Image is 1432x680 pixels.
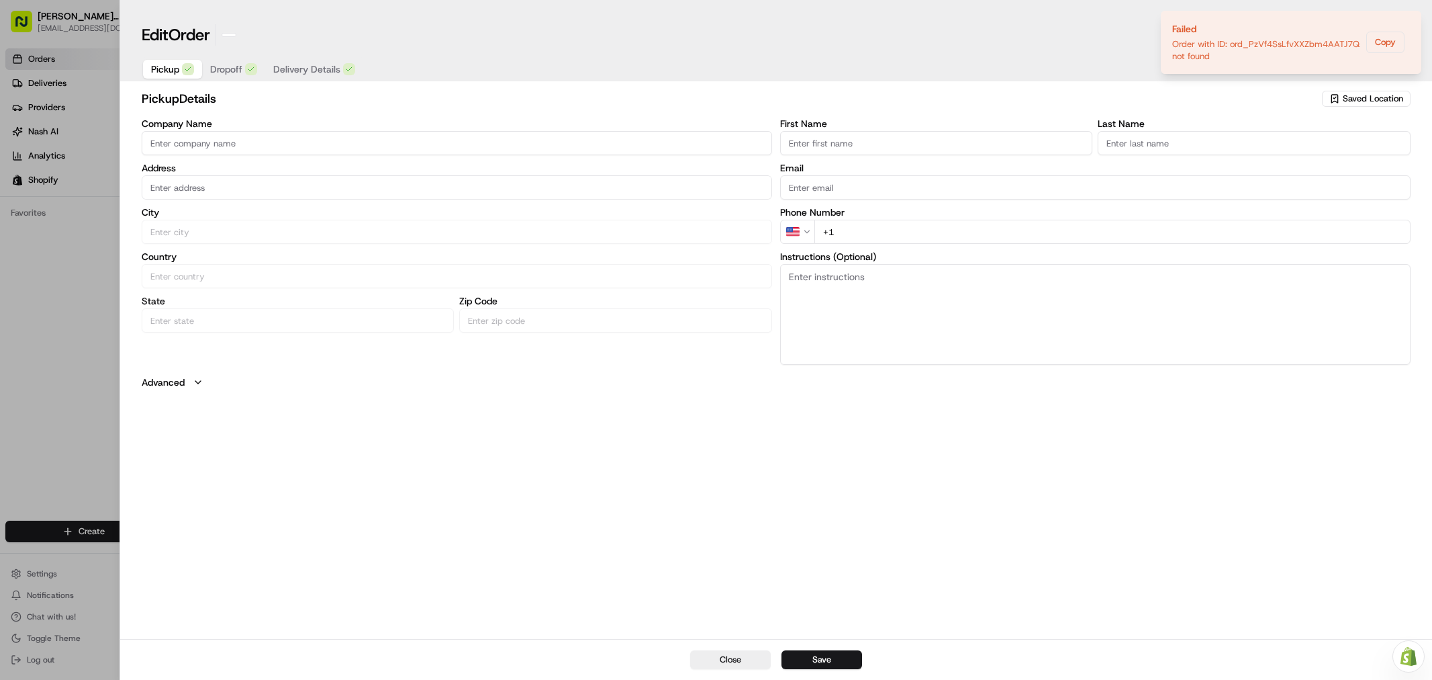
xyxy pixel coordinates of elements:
label: Zip Code [459,296,772,306]
button: Advanced [142,376,1411,389]
label: Company Name [142,119,772,128]
label: Instructions (Optional) [780,252,1411,261]
input: Enter first name [780,131,1093,155]
input: Enter country [142,264,772,288]
input: Enter email [780,175,1411,200]
label: State [142,296,455,306]
label: Address [142,163,772,173]
label: First Name [780,119,1093,128]
span: Order [169,24,210,46]
button: Saved Location [1322,89,1411,108]
input: Enter company name [142,131,772,155]
span: Dropoff [210,62,242,76]
input: Enter zip code [459,308,772,333]
h2: pickup Details [142,89,1319,108]
label: Country [142,252,772,261]
label: Phone Number [780,208,1411,217]
div: Order with ID: ord_PzVf4SsLfvXXZbm4AATJ7Q not found [1172,38,1361,62]
input: Enter phone number [814,220,1411,244]
input: Enter address [142,175,772,200]
input: Enter city [142,220,772,244]
input: Enter state [142,308,455,333]
div: Failed [1172,22,1361,36]
label: City [142,208,772,217]
button: Copy [1366,32,1404,53]
button: Save [781,650,862,669]
span: Delivery Details [273,62,340,76]
button: Close [690,650,771,669]
span: Saved Location [1343,93,1403,105]
h1: Edit [142,24,210,46]
label: Last Name [1098,119,1411,128]
label: Email [780,163,1411,173]
input: Enter last name [1098,131,1411,155]
span: Pickup [151,62,179,76]
label: Advanced [142,376,185,389]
